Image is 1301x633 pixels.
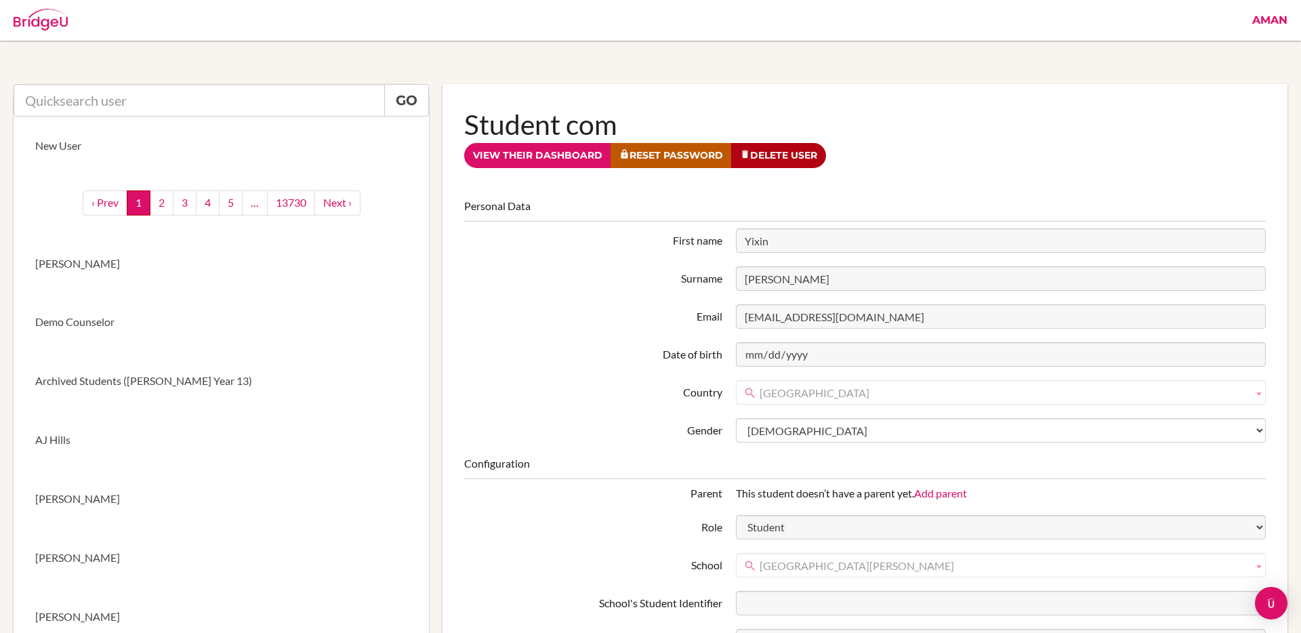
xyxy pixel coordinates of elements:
[457,342,729,363] label: Date of birth
[760,554,1247,578] span: [GEOGRAPHIC_DATA][PERSON_NAME]
[196,190,220,216] a: 4
[457,266,729,287] label: Surname
[14,411,429,470] a: AJ Hills
[14,470,429,529] a: [PERSON_NAME]
[464,106,1266,143] h1: Student com
[314,190,360,216] a: next
[267,190,315,216] a: 13730
[242,190,268,216] a: …
[14,9,68,30] img: Bridge-U
[457,486,729,502] div: Parent
[464,456,1266,479] legend: Configuration
[384,84,429,117] a: Go
[731,143,826,168] a: Delete User
[14,117,429,176] a: New User
[914,487,967,499] a: Add parent
[457,515,729,535] label: Role
[729,486,1273,502] div: This student doesn’t have a parent yet.
[760,381,1247,405] span: [GEOGRAPHIC_DATA]
[150,190,173,216] a: 2
[14,529,429,588] a: [PERSON_NAME]
[173,190,197,216] a: 3
[14,293,429,352] a: Demo Counselor
[14,352,429,411] a: Archived Students ([PERSON_NAME] Year 13)
[127,190,150,216] a: 1
[464,143,611,168] a: View their dashboard
[457,304,729,325] label: Email
[457,591,729,611] label: School's Student Identifier
[457,380,729,401] label: Country
[83,190,127,216] a: ‹ Prev
[464,199,1266,222] legend: Personal Data
[457,228,729,249] label: First name
[457,553,729,573] label: School
[457,418,729,438] label: Gender
[611,143,732,168] a: Reset Password
[14,84,385,117] input: Quicksearch user
[1255,587,1287,619] div: Open Intercom Messenger
[14,234,429,293] a: [PERSON_NAME]
[219,190,243,216] a: 5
